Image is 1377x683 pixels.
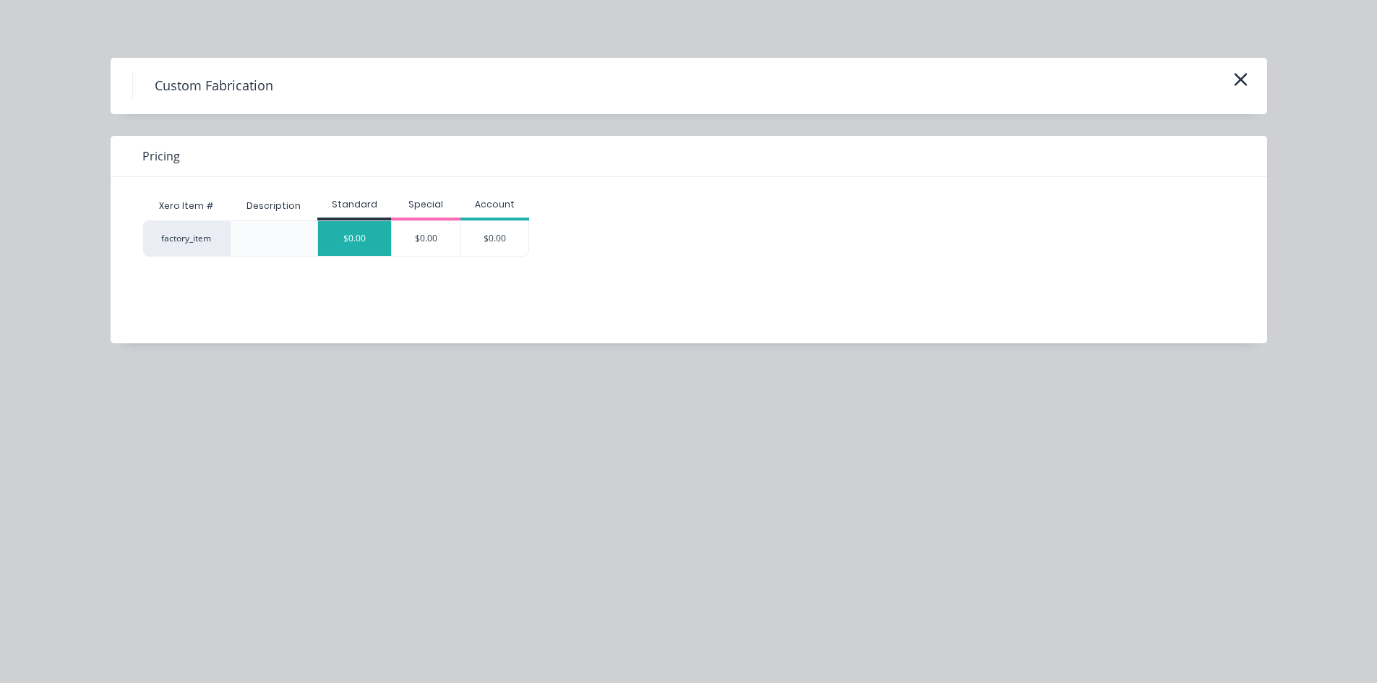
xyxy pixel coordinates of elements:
div: Standard [317,198,391,211]
div: $0.00 [392,221,460,256]
div: Xero Item # [143,192,230,220]
div: $0.00 [318,221,391,256]
span: Pricing [142,147,180,165]
div: factory_item [143,220,230,257]
h4: Custom Fabrication [132,72,295,100]
div: Description [235,188,312,224]
div: Special [391,198,460,211]
div: $0.00 [461,221,529,256]
div: Account [460,198,530,211]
